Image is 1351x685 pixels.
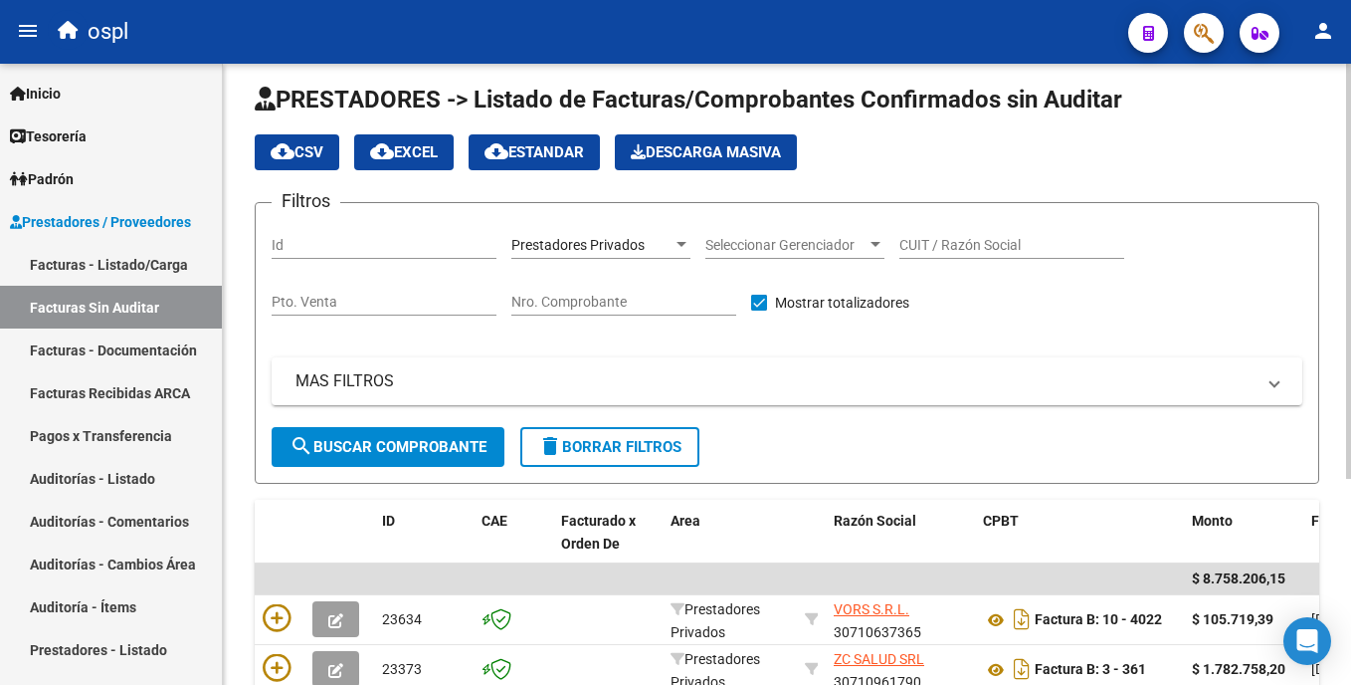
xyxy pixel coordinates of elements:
[553,500,663,587] datatable-header-cell: Facturado x Orden De
[1192,571,1285,586] span: $ 8.758.206,15
[511,237,645,253] span: Prestadores Privados
[484,139,508,163] mat-icon: cloud_download
[1192,661,1285,677] strong: $ 1.782.758,20
[834,601,909,617] span: VORS S.R.L.
[1192,611,1273,627] strong: $ 105.719,39
[482,513,507,529] span: CAE
[663,500,797,587] datatable-header-cell: Area
[469,134,600,170] button: Estandar
[271,143,323,161] span: CSV
[370,139,394,163] mat-icon: cloud_download
[520,427,699,467] button: Borrar Filtros
[1009,653,1035,685] i: Descargar documento
[10,125,87,147] span: Tesorería
[775,291,909,315] span: Mostrar totalizadores
[538,434,562,458] mat-icon: delete
[295,370,1254,392] mat-panel-title: MAS FILTROS
[354,134,454,170] button: EXCEL
[272,187,340,215] h3: Filtros
[474,500,553,587] datatable-header-cell: CAE
[826,500,975,587] datatable-header-cell: Razón Social
[671,601,760,640] span: Prestadores Privados
[561,513,636,552] span: Facturado x Orden De
[1192,513,1233,529] span: Monto
[382,513,395,529] span: ID
[370,143,438,161] span: EXCEL
[834,513,916,529] span: Razón Social
[382,661,422,677] span: 23373
[255,86,1122,114] span: PRESTADORES -> Listado de Facturas/Comprobantes Confirmados sin Auditar
[983,513,1019,529] span: CPBT
[834,598,967,640] div: 30710637365
[1035,662,1146,678] strong: Factura B: 3 - 361
[382,611,422,627] span: 23634
[271,139,294,163] mat-icon: cloud_download
[1311,19,1335,43] mat-icon: person
[289,438,486,456] span: Buscar Comprobante
[538,438,681,456] span: Borrar Filtros
[834,651,924,667] span: ZC SALUD SRL
[10,83,61,105] span: Inicio
[16,19,40,43] mat-icon: menu
[10,211,191,233] span: Prestadores / Proveedores
[1009,603,1035,635] i: Descargar documento
[272,427,504,467] button: Buscar Comprobante
[10,168,74,190] span: Padrón
[484,143,584,161] span: Estandar
[615,134,797,170] app-download-masive: Descarga masiva de comprobantes (adjuntos)
[631,143,781,161] span: Descarga Masiva
[671,513,700,529] span: Area
[255,134,339,170] button: CSV
[1184,500,1303,587] datatable-header-cell: Monto
[975,500,1184,587] datatable-header-cell: CPBT
[615,134,797,170] button: Descarga Masiva
[705,237,867,254] span: Seleccionar Gerenciador
[1283,617,1331,665] div: Open Intercom Messenger
[374,500,474,587] datatable-header-cell: ID
[289,434,313,458] mat-icon: search
[272,357,1302,405] mat-expansion-panel-header: MAS FILTROS
[1035,612,1162,628] strong: Factura B: 10 - 4022
[88,10,128,54] span: ospl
